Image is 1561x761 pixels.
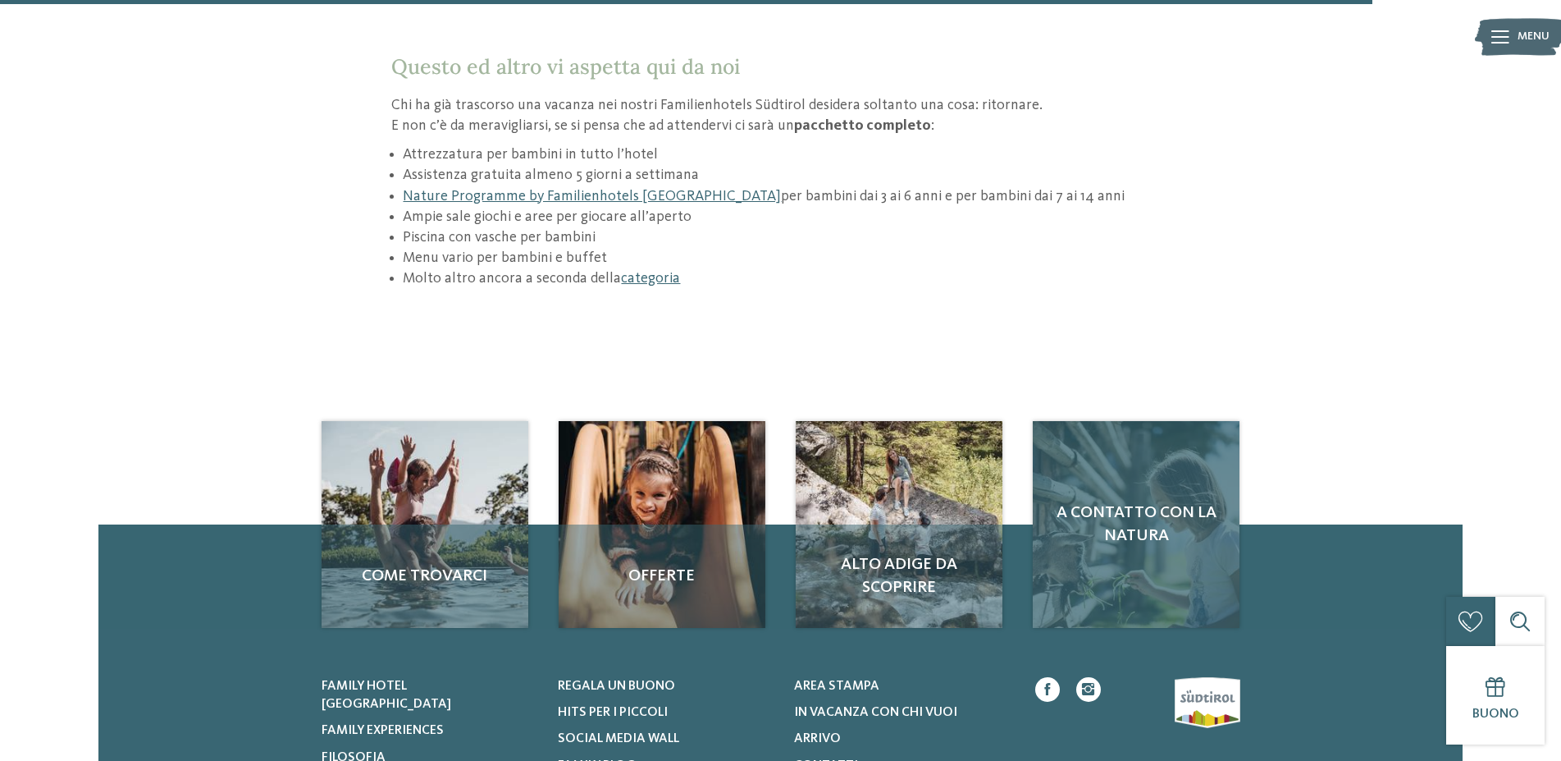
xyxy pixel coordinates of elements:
span: Regala un buono [558,680,675,693]
a: Regala un buono [558,677,774,695]
a: Arrivo [794,730,1010,748]
span: In vacanza con chi vuoi [794,706,957,719]
a: Area stampa [794,677,1010,695]
a: Family experiences [322,722,537,740]
a: Family hotel [GEOGRAPHIC_DATA] [322,677,537,714]
img: Hotel per bambini in Trentino: giochi e avventure a volontà [796,421,1002,628]
span: Come trovarci [338,565,512,588]
li: Piscina con vasche per bambini [403,227,1170,248]
li: Attrezzatura per bambini in tutto l’hotel [403,144,1170,165]
a: In vacanza con chi vuoi [794,704,1010,722]
img: Hotel per bambini in Trentino: giochi e avventure a volontà [322,421,528,628]
span: Social Media Wall [558,732,679,745]
img: Hotel per bambini in Trentino: giochi e avventure a volontà [559,421,765,628]
p: Chi ha già trascorso una vacanza nei nostri Familienhotels Südtirol desidera soltanto una cosa: r... [391,95,1171,136]
li: Assistenza gratuita almeno 5 giorni a settimana [403,165,1170,186]
li: per bambini dai 3 ai 6 anni e per bambini dai 7 ai 14 anni [403,186,1170,207]
span: Buono [1472,708,1519,721]
span: Alto Adige da scoprire [812,553,986,599]
span: Offerte [575,565,749,588]
a: Buono [1446,646,1545,745]
span: Questo ed altro vi aspetta qui da noi [391,53,740,80]
li: Molto altro ancora a seconda della [403,268,1170,289]
a: Nature Programme by Familienhotels [GEOGRAPHIC_DATA] [403,189,781,204]
li: Ampie sale giochi e aree per giocare all’aperto [403,207,1170,227]
li: Menu vario per bambini e buffet [403,248,1170,268]
a: categoria [621,271,680,286]
span: Hits per i piccoli [558,706,668,719]
span: Arrivo [794,732,841,745]
a: Hotel per bambini in Trentino: giochi e avventure a volontà A contatto con la natura [1033,421,1239,628]
a: Hotel per bambini in Trentino: giochi e avventure a volontà Come trovarci [322,421,528,628]
span: Area stampa [794,680,879,693]
a: Hotel per bambini in Trentino: giochi e avventure a volontà Alto Adige da scoprire [796,421,1002,628]
a: Hits per i piccoli [558,704,774,722]
span: Family hotel [GEOGRAPHIC_DATA] [322,680,451,711]
a: Hotel per bambini in Trentino: giochi e avventure a volontà Offerte [559,421,765,628]
strong: pacchetto completo [794,118,931,133]
a: Social Media Wall [558,730,774,748]
span: Family experiences [322,724,444,737]
span: A contatto con la natura [1049,502,1223,548]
